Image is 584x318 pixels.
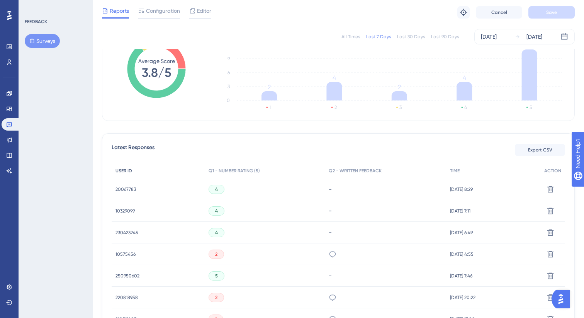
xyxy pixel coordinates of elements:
button: Save [528,6,575,19]
text: 2 [334,105,337,110]
span: 230423245 [115,230,138,236]
div: - [329,207,443,214]
span: 4 [215,230,218,236]
span: ACTION [544,168,561,174]
div: Last 90 Days [431,34,459,40]
text: 5 [530,105,532,110]
span: Q2 - WRITTEN FEEDBACK [329,168,382,174]
span: 10329099 [115,208,135,214]
div: - [329,229,443,236]
span: Cancel [491,9,507,15]
div: - [329,185,443,193]
span: Export CSV [528,147,552,153]
span: [DATE] 4:55 [450,251,474,257]
span: [DATE] 6:49 [450,230,473,236]
span: [DATE] 8:29 [450,186,473,192]
span: [DATE] 20:22 [450,294,475,301]
div: - [329,272,443,279]
div: Last 7 Days [366,34,391,40]
span: Q1 - NUMBER RATING (5) [209,168,260,174]
div: All Times [341,34,360,40]
tspan: 2 [268,83,271,91]
span: [DATE] 7:46 [450,273,472,279]
span: 20067783 [115,186,136,192]
tspan: 4 [333,74,336,82]
tspan: 9 [227,56,230,61]
text: 4 [464,105,467,110]
span: 220818958 [115,294,138,301]
text: 3 [399,105,402,110]
tspan: 3 [227,84,230,89]
div: [DATE] [481,32,497,41]
tspan: 0 [227,98,230,103]
span: Need Help? [18,2,48,11]
div: [DATE] [526,32,542,41]
button: Export CSV [515,144,565,156]
span: [DATE] 7:11 [450,208,470,214]
tspan: 2 [398,83,401,91]
span: 5 [215,273,218,279]
div: FEEDBACK [25,19,47,25]
span: TIME [450,168,460,174]
text: 1 [269,105,271,110]
tspan: 6 [227,70,230,75]
span: Configuration [146,6,180,15]
span: 2 [215,251,217,257]
div: Last 30 Days [397,34,425,40]
button: Surveys [25,34,60,48]
span: USER ID [115,168,132,174]
tspan: 4 [463,74,466,82]
span: Save [546,9,557,15]
span: 4 [215,186,218,192]
span: Reports [110,6,129,15]
iframe: UserGuiding AI Assistant Launcher [552,287,575,311]
span: 10575456 [115,251,136,257]
tspan: Average Score [138,58,175,64]
span: 250950602 [115,273,139,279]
span: 2 [215,294,217,301]
span: Editor [197,6,211,15]
span: Latest Responses [112,143,154,157]
span: 4 [215,208,218,214]
button: Cancel [476,6,522,19]
tspan: 3.8/5 [142,65,171,80]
